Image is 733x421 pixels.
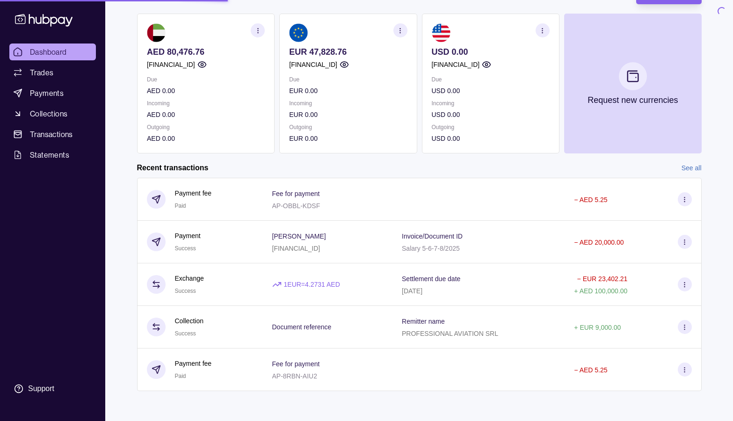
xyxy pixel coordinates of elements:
p: [FINANCIAL_ID] [147,59,195,70]
p: Due [147,74,265,85]
p: Outgoing [289,122,407,132]
p: + AED 100,000.00 [574,287,627,295]
span: Collections [30,108,67,119]
span: Payments [30,87,64,99]
p: USD 0.00 [431,47,549,57]
p: EUR 0.00 [289,133,407,144]
p: − AED 5.25 [574,366,607,374]
p: Fee for payment [272,190,320,197]
span: Success [175,245,196,252]
p: AED 80,476.76 [147,47,265,57]
p: Salary 5-6-7-8/2025 [402,245,460,252]
span: Success [175,288,196,294]
p: Incoming [431,98,549,109]
p: Incoming [147,98,265,109]
span: Paid [175,373,186,379]
p: EUR 0.00 [289,86,407,96]
a: Support [9,379,96,399]
a: Transactions [9,126,96,143]
p: Invoice/Document ID [402,232,463,240]
p: Outgoing [431,122,549,132]
span: Success [175,330,196,337]
p: Settlement due date [402,275,460,283]
p: Remitter name [402,318,445,325]
p: Outgoing [147,122,265,132]
p: Due [431,74,549,85]
span: Dashboard [30,46,67,58]
p: EUR 0.00 [289,109,407,120]
p: − AED 5.25 [574,196,607,203]
div: Support [28,384,54,394]
p: [FINANCIAL_ID] [272,245,320,252]
p: − EUR 23,402.21 [577,275,628,283]
p: Request new currencies [588,95,678,105]
p: AED 0.00 [147,109,265,120]
a: Payments [9,85,96,102]
p: Payment [175,231,201,241]
img: eu [289,23,308,42]
p: USD 0.00 [431,109,549,120]
img: us [431,23,450,42]
p: 1 EUR = 4.2731 AED [284,279,340,290]
span: Transactions [30,129,73,140]
a: Trades [9,64,96,81]
span: Paid [175,203,186,209]
p: AED 0.00 [147,133,265,144]
p: [FINANCIAL_ID] [289,59,337,70]
p: Incoming [289,98,407,109]
span: Trades [30,67,53,78]
p: PROFESSIONAL AVIATION SRL [402,330,498,337]
a: Dashboard [9,44,96,60]
p: Exchange [175,273,204,283]
p: Fee for payment [272,360,320,368]
p: Due [289,74,407,85]
a: See all [682,163,702,173]
p: USD 0.00 [431,133,549,144]
p: + EUR 9,000.00 [574,324,621,331]
p: Payment fee [175,188,212,198]
h2: Recent transactions [137,163,209,173]
p: [DATE] [402,287,422,295]
p: Payment fee [175,358,212,369]
p: USD 0.00 [431,86,549,96]
p: Document reference [272,323,332,331]
span: Statements [30,149,69,160]
img: ae [147,23,166,42]
a: Statements [9,146,96,163]
p: AP-8RBN-AIU2 [272,372,317,380]
p: [FINANCIAL_ID] [431,59,479,70]
p: Collection [175,316,203,326]
button: Request new currencies [564,14,701,153]
p: − AED 20,000.00 [574,239,624,246]
p: AED 0.00 [147,86,265,96]
p: EUR 47,828.76 [289,47,407,57]
p: AP-OBBL-KDSF [272,202,320,210]
p: [PERSON_NAME] [272,232,326,240]
a: Collections [9,105,96,122]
